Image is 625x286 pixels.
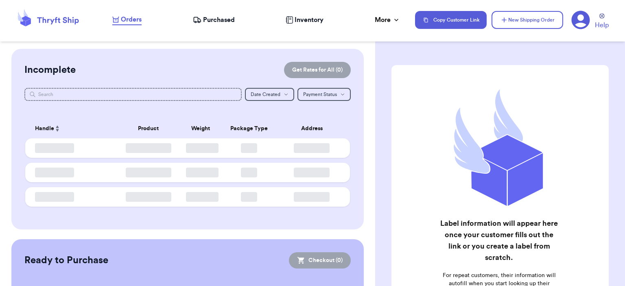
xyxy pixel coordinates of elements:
[245,88,294,101] button: Date Created
[24,88,242,101] input: Search
[286,15,323,25] a: Inventory
[278,119,350,138] th: Address
[121,15,142,24] span: Orders
[492,11,563,29] button: New Shipping Order
[116,119,181,138] th: Product
[284,62,351,78] button: Get Rates for All (0)
[35,124,54,133] span: Handle
[24,63,76,76] h2: Incomplete
[297,88,351,101] button: Payment Status
[54,124,61,133] button: Sort ascending
[415,11,487,29] button: Copy Customer Link
[193,15,235,25] a: Purchased
[595,13,609,30] a: Help
[303,92,337,97] span: Payment Status
[112,15,142,25] a: Orders
[24,254,108,267] h2: Ready to Purchase
[220,119,279,138] th: Package Type
[289,252,351,269] button: Checkout (0)
[438,218,560,263] h2: Label information will appear here once your customer fills out the link or you create a label fr...
[203,15,235,25] span: Purchased
[181,119,220,138] th: Weight
[251,92,280,97] span: Date Created
[295,15,323,25] span: Inventory
[595,20,609,30] span: Help
[375,15,400,25] div: More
